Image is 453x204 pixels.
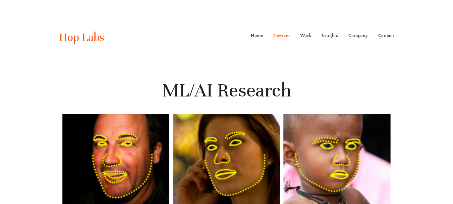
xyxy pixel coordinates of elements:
a: Contact [378,30,394,41]
a: Home [251,30,263,41]
a: Hop Labs [59,30,104,44]
a: Company [348,30,368,41]
a: Work [300,30,312,41]
a: Insights [322,30,338,41]
h1: ML/AI Research [59,78,394,103]
a: Services [273,30,291,41]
